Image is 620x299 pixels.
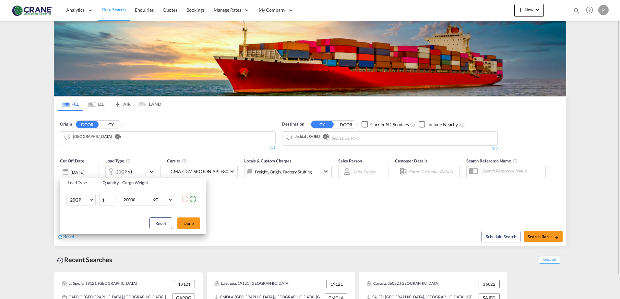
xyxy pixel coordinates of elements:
th: Quantity [99,178,119,187]
button: Reset [149,217,172,229]
md-select: Choose: 20GP [66,194,96,205]
div: KG [152,197,158,202]
button: Done [177,217,200,229]
div: Cargo Weight [122,180,177,185]
input: Qty [99,194,115,205]
md-icon: icon-minus-circle-outline [181,195,189,203]
th: Load Type [60,178,99,187]
span: 20GP [70,197,89,203]
input: Enter Weight [123,194,149,205]
md-icon: icon-plus-circle-outline [189,195,197,203]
